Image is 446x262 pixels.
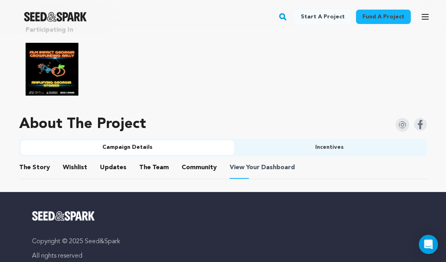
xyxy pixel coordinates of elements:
[32,211,414,221] a: Seed&Spark Homepage
[139,163,151,172] span: The
[182,163,217,172] span: Community
[230,163,296,172] span: Your
[419,235,438,254] div: Open Intercom Messenger
[100,163,126,172] span: Updates
[26,43,78,96] img: Film Impact Georgia Rally
[396,118,409,132] img: Seed&Spark Instagram Icon
[24,12,87,22] img: Seed&Spark Logo Dark Mode
[19,163,50,172] span: Story
[139,163,169,172] span: Team
[63,163,87,172] span: Wishlist
[32,211,95,221] img: Seed&Spark Logo
[19,163,31,172] span: The
[230,163,296,172] a: ViewYourDashboard
[21,140,234,155] button: Campaign Details
[261,163,295,172] span: Dashboard
[414,118,427,131] img: Seed&Spark Facebook Icon
[24,12,87,22] a: Seed&Spark Homepage
[19,116,146,132] h1: About The Project
[32,237,414,246] p: Copyright © 2025 Seed&Spark
[294,10,351,24] a: Start a project
[356,10,411,24] a: Fund a project
[32,251,414,261] p: All rights reserved
[234,140,426,155] button: Incentives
